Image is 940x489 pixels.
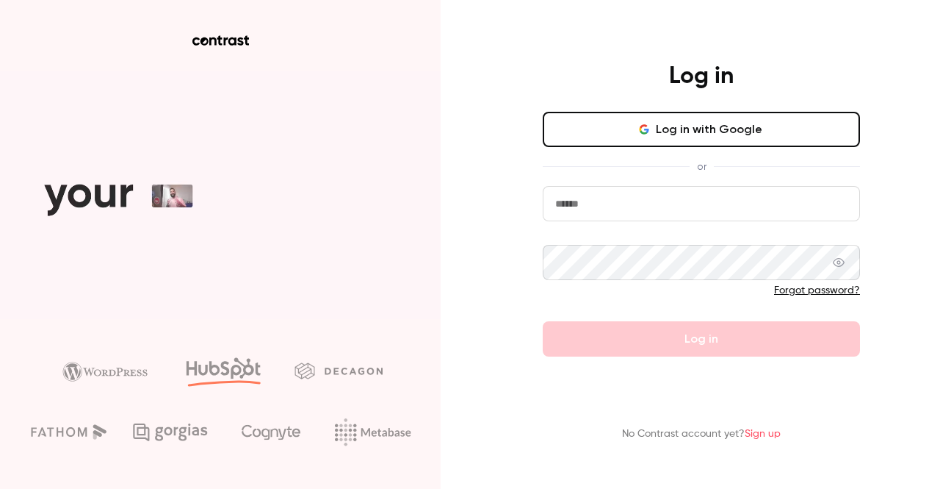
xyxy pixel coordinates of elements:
p: No Contrast account yet? [622,426,781,442]
span: or [690,159,714,174]
h4: Log in [669,62,734,91]
a: Sign up [745,429,781,439]
img: decagon [294,363,383,379]
a: Forgot password? [774,285,860,296]
button: Log in with Google [543,112,860,147]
